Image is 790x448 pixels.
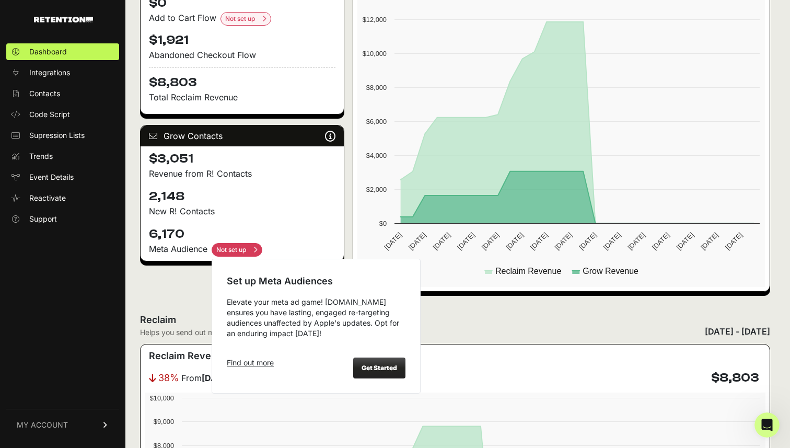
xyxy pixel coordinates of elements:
[6,169,119,186] a: Event Details
[366,186,387,193] text: $2,000
[578,231,598,251] text: [DATE]
[29,67,70,78] span: Integrations
[6,190,119,206] a: Reactivate
[626,231,647,251] text: [DATE]
[675,231,695,251] text: [DATE]
[432,231,452,251] text: [DATE]
[754,412,780,438] iframe: Intercom live chat
[383,231,403,251] text: [DATE]
[149,12,335,26] div: Add to Cart Flow
[480,231,501,251] text: [DATE]
[181,372,267,384] span: From
[700,231,720,251] text: [DATE]
[141,125,344,146] div: Grow Contacts
[149,32,335,49] h4: $1,921
[29,130,85,141] span: Supression Lists
[29,151,53,162] span: Trends
[140,327,389,338] div: Helps you send out more abandoned cart and product flows.
[379,220,387,227] text: $0
[140,313,389,327] h2: Reclaim
[602,231,622,251] text: [DATE]
[29,193,66,203] span: Reactivate
[583,267,639,275] text: Grow Revenue
[553,231,574,251] text: [DATE]
[529,231,549,251] text: [DATE]
[149,67,335,91] h4: $8,803
[149,188,335,205] h4: 2,148
[227,274,405,289] div: Set up Meta Audiences
[29,109,70,120] span: Code Script
[158,371,179,385] span: 38%
[29,214,57,224] span: Support
[407,231,427,251] text: [DATE]
[6,148,119,165] a: Trends
[17,420,68,430] span: MY ACCOUNT
[6,43,119,60] a: Dashboard
[149,226,335,243] h4: 6,170
[6,64,119,81] a: Integrations
[711,370,759,386] h4: $8,803
[154,418,174,426] text: $9,000
[366,118,387,125] text: $6,000
[456,231,477,251] text: [DATE]
[366,152,387,159] text: $4,000
[6,127,119,144] a: Supression Lists
[149,49,335,61] div: Abandoned Checkout Flow
[6,211,119,227] a: Support
[505,231,525,251] text: [DATE]
[227,358,274,368] a: Find out more
[149,349,228,363] h3: Reclaim Revenue
[366,84,387,91] text: $8,000
[6,85,119,102] a: Contacts
[495,267,561,275] text: Reclaim Revenue
[650,231,671,251] text: [DATE]
[724,231,744,251] text: [DATE]
[149,151,335,167] h4: $3,051
[149,205,335,217] p: New R! Contacts
[363,16,387,24] text: $12,000
[363,50,387,58] text: $10,000
[362,364,397,372] strong: Get Started
[34,17,93,22] img: Retention.com
[202,373,267,383] strong: [DATE] - [DATE]
[149,91,335,104] p: Total Reclaim Revenue
[6,106,119,123] a: Code Script
[150,394,174,402] text: $10,000
[705,325,770,338] div: [DATE] - [DATE]
[29,47,67,57] span: Dashboard
[6,409,119,441] a: MY ACCOUNT
[29,88,60,99] span: Contacts
[149,243,335,257] div: Meta Audience
[29,172,74,182] span: Event Details
[149,167,335,180] p: Revenue from R! Contacts
[227,297,405,339] div: Elevate your meta ad game! [DOMAIN_NAME] ensures you have lasting, engaged re-targeting audiences...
